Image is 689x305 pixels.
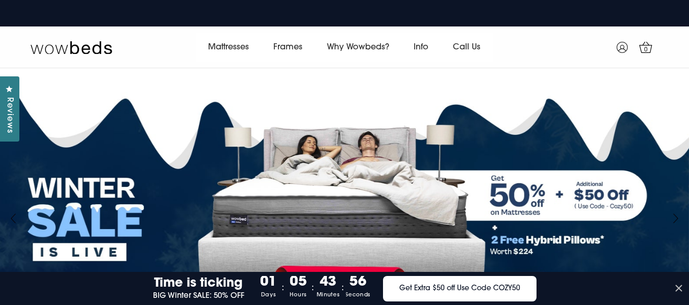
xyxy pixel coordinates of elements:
[261,33,315,62] a: Frames
[441,33,493,62] a: Call Us
[282,285,285,292] div: :
[153,276,244,291] div: Time is ticking
[290,290,307,301] div: Hours
[401,33,441,62] a: Info
[312,285,315,292] div: :
[633,35,658,60] a: 0
[383,276,537,301] a: Get Extra $50 off Use Code COZY50
[290,275,307,290] h4: 05
[196,33,261,62] a: Mattresses
[3,97,16,133] span: Reviews
[260,275,276,290] h4: 01
[320,275,337,290] h4: 43
[350,275,367,290] h4: 56
[261,290,275,301] div: Days
[641,45,651,55] span: 0
[31,40,112,54] img: Wow Beds Logo
[153,291,244,301] div: BIG Winter SALE: 50% OFF
[317,290,340,301] div: Minutes
[346,290,371,301] div: Seconds
[675,284,683,292] button: Close timer bar
[342,285,345,292] div: :
[315,33,401,62] a: Why Wowbeds?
